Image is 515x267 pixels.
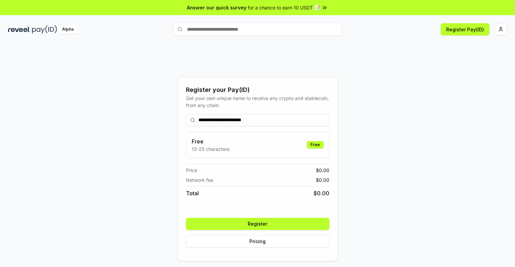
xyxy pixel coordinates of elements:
[307,141,324,148] div: Free
[58,25,77,34] div: Alpha
[186,85,329,95] div: Register your Pay(ID)
[8,25,31,34] img: reveel_dark
[186,189,199,197] span: Total
[186,176,213,183] span: Network fee
[186,218,329,230] button: Register
[316,167,329,174] span: $ 0.00
[192,137,229,145] h3: Free
[314,189,329,197] span: $ 0.00
[192,145,229,153] p: 13-25 characters
[316,176,329,183] span: $ 0.00
[187,4,246,11] span: Answer our quick survey
[186,235,329,247] button: Pricing
[186,167,197,174] span: Price
[186,95,329,109] div: Get your own unique name to receive any crypto and stablecoin, from any chain
[248,4,320,11] span: for a chance to earn 10 USDT 📝
[32,25,57,34] img: pay_id
[441,23,489,35] button: Register Pay(ID)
